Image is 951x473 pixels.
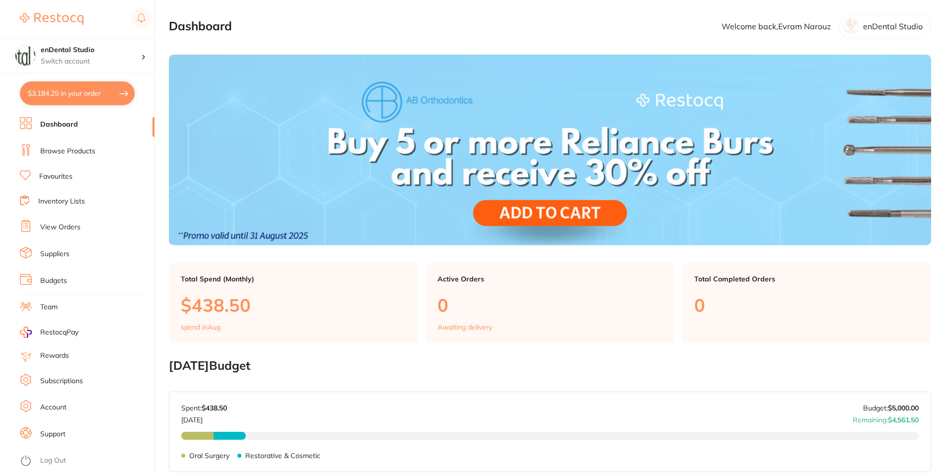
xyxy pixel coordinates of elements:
[438,295,662,315] p: 0
[722,22,831,31] p: Welcome back, Evram Narouz
[181,404,227,412] p: Spent:
[15,46,35,66] img: enDental Studio
[39,172,73,182] a: Favourites
[682,263,931,343] a: Total Completed Orders0
[888,415,919,424] strong: $4,561.50
[40,351,69,361] a: Rewards
[181,275,406,283] p: Total Spend (Monthly)
[888,404,919,412] strong: $5,000.00
[181,412,227,424] p: [DATE]
[20,327,78,338] a: RestocqPay
[20,327,32,338] img: RestocqPay
[40,403,67,412] a: Account
[40,376,83,386] a: Subscriptions
[853,412,919,424] p: Remaining:
[438,275,662,283] p: Active Orders
[40,302,58,312] a: Team
[40,249,70,259] a: Suppliers
[169,263,418,343] a: Total Spend (Monthly)$438.50spend inAug
[169,19,232,33] h2: Dashboard
[40,120,78,130] a: Dashboard
[189,452,229,460] p: Oral Surgery
[181,323,220,331] p: spend in Aug
[41,45,141,55] h4: enDental Studio
[40,328,78,338] span: RestocqPay
[863,404,919,412] p: Budget:
[863,22,923,31] p: enDental Studio
[20,453,151,469] button: Log Out
[40,222,80,232] a: View Orders
[41,57,141,67] p: Switch account
[20,7,83,30] a: Restocq Logo
[40,429,66,439] a: Support
[38,197,85,206] a: Inventory Lists
[426,263,674,343] a: Active Orders0Awaiting delivery
[40,146,95,156] a: Browse Products
[20,81,135,105] button: $3,184.25 in your order
[202,404,227,412] strong: $438.50
[20,13,83,25] img: Restocq Logo
[694,275,919,283] p: Total Completed Orders
[169,55,931,245] img: Dashboard
[694,295,919,315] p: 0
[169,359,931,373] h2: [DATE] Budget
[438,323,492,331] p: Awaiting delivery
[181,295,406,315] p: $438.50
[40,276,67,286] a: Budgets
[245,452,320,460] p: Restorative & Cosmetic
[40,456,66,466] a: Log Out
